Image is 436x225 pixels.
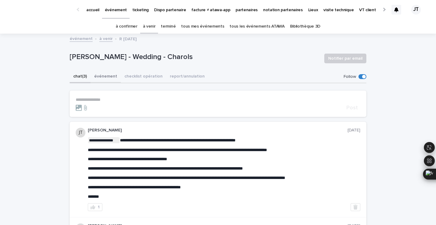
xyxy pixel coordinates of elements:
p: R [DATE] [119,35,137,42]
div: 1 [98,205,100,209]
button: Delete post [351,203,360,211]
a: à venir [99,35,113,42]
div: JT [411,5,421,15]
p: [PERSON_NAME] [88,128,348,133]
img: Ls34BcGeRexTGTNfXpUC [12,4,71,16]
span: Notifier par email [328,55,362,61]
a: Bibliothèque 3D [290,19,320,34]
a: événement [70,35,93,42]
p: [PERSON_NAME] - Wedding - Charols [70,53,319,61]
button: chat (3) [70,71,91,83]
a: terminé [161,19,176,34]
button: checklist opération [121,71,166,83]
a: à confirmer [116,19,137,34]
p: Follow [344,74,356,79]
a: tous mes événements [181,19,224,34]
button: Post [344,105,360,111]
button: 1 [88,203,102,211]
a: à venir [143,19,156,34]
button: Notifier par email [324,54,366,63]
p: [DATE] [348,128,360,133]
button: événement [91,71,121,83]
span: Post [346,105,358,111]
a: tous les événements ATAWA [230,19,284,34]
button: report/annulation [166,71,208,83]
